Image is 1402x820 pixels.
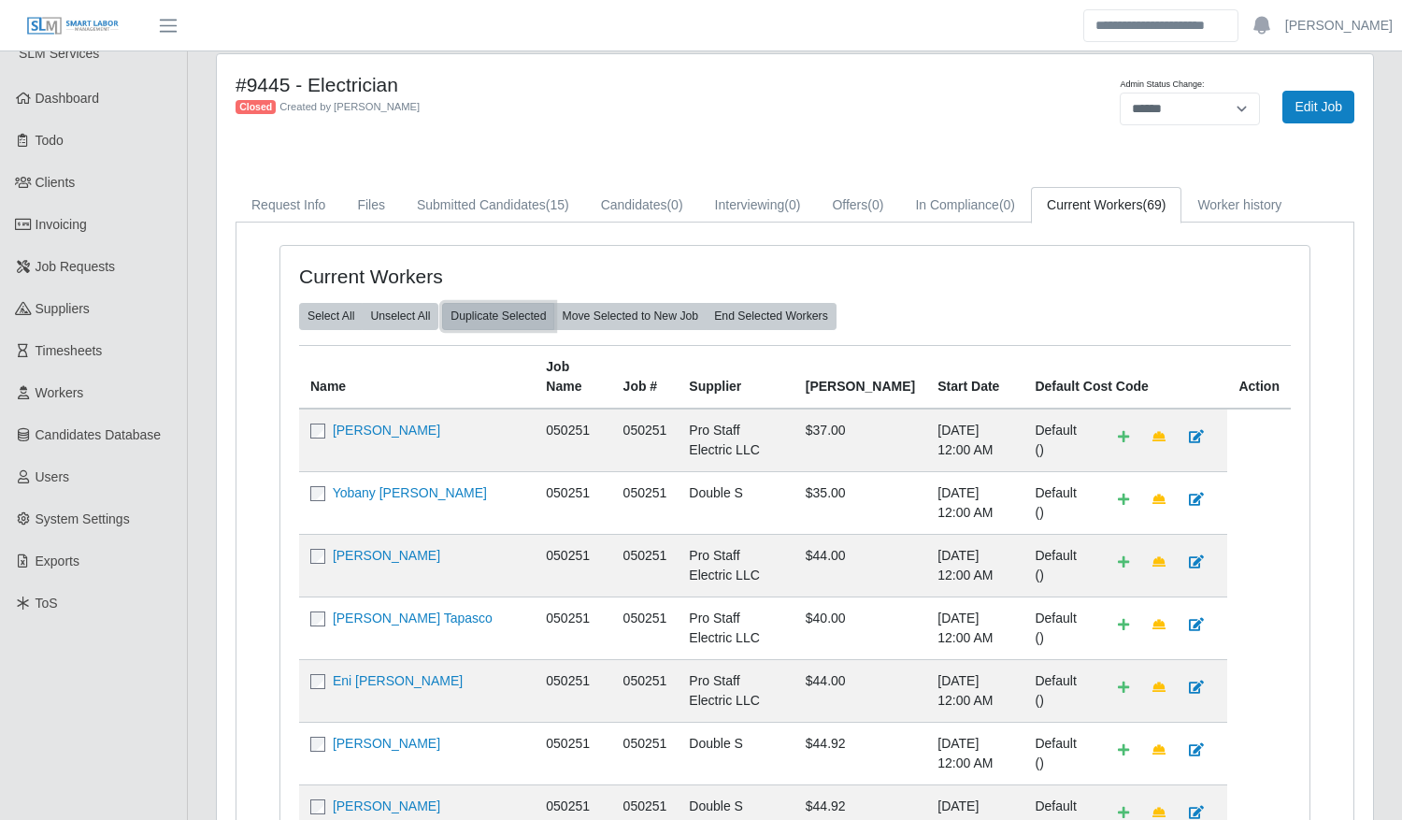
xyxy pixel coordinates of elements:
[333,423,440,438] a: [PERSON_NAME]
[678,409,794,472] td: Pro Staff Electric LLC
[678,345,794,409] th: Supplier
[1140,546,1178,579] a: Make Team Lead
[36,469,70,484] span: Users
[1023,471,1094,534] td: Default ()
[236,187,341,223] a: Request Info
[535,597,611,659] td: 050251
[36,217,87,232] span: Invoicing
[678,471,794,534] td: Double S
[612,345,679,409] th: Job #
[535,659,611,722] td: 050251
[36,133,64,148] span: Todo
[794,722,926,784] td: $44.92
[926,722,1023,784] td: [DATE] 12:00 AM
[1285,16,1393,36] a: [PERSON_NAME]
[1106,483,1141,516] a: Add Default Cost Code
[333,736,440,751] a: [PERSON_NAME]
[794,659,926,722] td: $44.00
[1227,345,1291,409] th: Action
[36,385,84,400] span: Workers
[1282,91,1354,123] a: Edit Job
[333,548,440,563] a: [PERSON_NAME]
[678,534,794,597] td: Pro Staff Electric LLC
[1083,9,1238,42] input: Search
[1106,546,1141,579] a: Add Default Cost Code
[926,471,1023,534] td: [DATE] 12:00 AM
[1023,659,1094,722] td: Default ()
[1023,597,1094,659] td: Default ()
[333,611,493,626] a: [PERSON_NAME] Tapasco
[442,303,837,329] div: bulk actions
[926,345,1023,409] th: Start Date
[1140,671,1178,704] a: Make Team Lead
[1106,609,1141,641] a: Add Default Cost Code
[899,187,1031,223] a: In Compliance
[585,187,699,223] a: Candidates
[794,409,926,472] td: $37.00
[1023,722,1094,784] td: Default ()
[1140,483,1178,516] a: Make Team Lead
[36,91,100,106] span: Dashboard
[867,197,883,212] span: (0)
[36,343,103,358] span: Timesheets
[362,303,438,329] button: Unselect All
[926,534,1023,597] td: [DATE] 12:00 AM
[341,187,401,223] a: Files
[612,597,679,659] td: 050251
[678,597,794,659] td: Pro Staff Electric LLC
[1142,197,1166,212] span: (69)
[553,303,707,329] button: Move Selected to New Job
[535,534,611,597] td: 050251
[299,303,363,329] button: Select All
[1023,409,1094,472] td: Default ()
[36,554,79,568] span: Exports
[612,409,679,472] td: 050251
[1023,534,1094,597] td: Default ()
[299,265,696,288] h4: Current Workers
[784,197,800,212] span: (0)
[678,722,794,784] td: Double S
[706,303,837,329] button: End Selected Workers
[1106,671,1141,704] a: Add Default Cost Code
[36,596,58,611] span: ToS
[401,187,585,223] a: Submitted Candidates
[36,175,76,190] span: Clients
[333,673,463,688] a: Eni [PERSON_NAME]
[612,471,679,534] td: 050251
[36,427,162,442] span: Candidates Database
[19,46,99,61] span: SLM Services
[1181,187,1297,223] a: Worker history
[299,303,438,329] div: bulk actions
[926,597,1023,659] td: [DATE] 12:00 AM
[535,409,611,472] td: 050251
[36,511,130,526] span: System Settings
[1140,734,1178,767] a: Make Team Lead
[612,534,679,597] td: 050251
[546,197,569,212] span: (15)
[794,471,926,534] td: $35.00
[442,303,554,329] button: Duplicate Selected
[999,197,1015,212] span: (0)
[333,485,487,500] a: Yobany [PERSON_NAME]
[794,597,926,659] td: $40.00
[1106,421,1141,453] a: Add Default Cost Code
[926,659,1023,722] td: [DATE] 12:00 AM
[26,16,120,36] img: SLM Logo
[1023,345,1227,409] th: Default Cost Code
[535,471,611,534] td: 050251
[794,534,926,597] td: $44.00
[299,345,535,409] th: Name
[1106,734,1141,767] a: Add Default Cost Code
[236,100,276,115] span: Closed
[1031,187,1181,223] a: Current Workers
[816,187,899,223] a: Offers
[535,345,611,409] th: Job Name
[1120,79,1204,92] label: Admin Status Change:
[279,101,420,112] span: Created by [PERSON_NAME]
[236,73,877,96] h4: #9445 - Electrician
[36,259,116,274] span: Job Requests
[612,659,679,722] td: 050251
[535,722,611,784] td: 050251
[1140,421,1178,453] a: Make Team Lead
[36,301,90,316] span: Suppliers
